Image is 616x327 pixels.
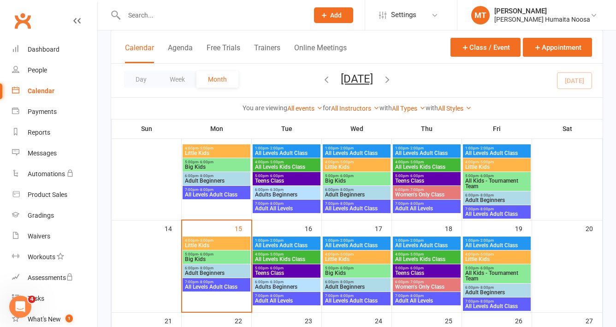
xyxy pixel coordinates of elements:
[184,284,249,290] span: All Levels Adult Class
[465,178,529,189] span: All Kids - Tournament Team
[465,211,529,217] span: All Levels Adult Class
[395,270,459,276] span: Teens Class
[322,119,392,138] th: Wed
[252,119,322,138] th: Tue
[409,294,424,298] span: - 8:00pm
[465,299,529,303] span: 7:00pm
[314,7,353,23] button: Add
[12,288,97,309] a: Tasks
[409,202,424,206] span: - 8:00pm
[28,296,36,303] span: 4
[438,105,472,112] a: All Styles
[392,119,462,138] th: Thu
[395,164,459,170] span: All Levels Kids Class
[325,238,389,243] span: 1:00pm
[465,290,529,295] span: Adult Beginners
[325,192,389,197] span: Adult Beginners
[392,105,426,112] a: All Types
[465,160,529,164] span: 4:00pm
[479,160,494,164] span: - 5:00pm
[255,270,319,276] span: Teens Class
[325,284,389,290] span: Adult Beginners
[465,303,529,309] span: All Levels Adult Class
[465,164,529,170] span: Little Kids
[112,119,182,138] th: Sun
[325,178,389,184] span: Big Kids
[268,188,284,192] span: - 6:30pm
[294,43,347,63] button: Online Meetings
[395,174,459,178] span: 5:00pm
[255,238,319,243] span: 1:00pm
[268,266,284,270] span: - 6:00pm
[445,220,462,236] div: 18
[268,252,284,256] span: - 5:00pm
[184,150,249,156] span: Little Kids
[255,284,319,290] span: Adults Beginners
[28,129,50,136] div: Reports
[338,266,354,270] span: - 6:00pm
[341,72,373,85] button: [DATE]
[450,38,521,57] button: Class / Event
[255,294,319,298] span: 7:00pm
[465,174,529,178] span: 5:00pm
[12,268,97,288] a: Assessments
[28,149,57,157] div: Messages
[325,146,389,150] span: 1:00pm
[338,160,354,164] span: - 5:00pm
[395,150,459,156] span: All Levels Adult Class
[255,280,319,284] span: 6:00pm
[28,66,47,74] div: People
[325,298,389,303] span: All Levels Adult Class
[198,252,213,256] span: - 6:00pm
[338,174,354,178] span: - 6:00pm
[28,315,61,323] div: What's New
[395,178,459,184] span: Teens Class
[184,174,249,178] span: 6:00pm
[12,205,97,226] a: Gradings
[268,174,284,178] span: - 6:00pm
[325,294,389,298] span: 7:00pm
[325,252,389,256] span: 4:00pm
[325,188,389,192] span: 6:00pm
[325,270,389,276] span: Big Kids
[409,266,424,270] span: - 6:00pm
[409,174,424,178] span: - 6:00pm
[12,164,97,184] a: Automations
[479,238,494,243] span: - 2:00pm
[395,202,459,206] span: 7:00pm
[184,188,249,192] span: 7:00pm
[479,266,494,270] span: - 6:00pm
[395,243,459,248] span: All Levels Adult Class
[532,119,603,138] th: Sat
[28,212,54,219] div: Gradings
[28,232,50,240] div: Waivers
[28,46,59,53] div: Dashboard
[325,266,389,270] span: 5:00pm
[12,143,97,164] a: Messages
[465,285,529,290] span: 6:00pm
[28,108,57,115] div: Payments
[586,220,602,236] div: 20
[395,188,459,192] span: 6:00pm
[184,160,249,164] span: 5:00pm
[287,105,323,112] a: All events
[330,12,342,19] span: Add
[12,226,97,247] a: Waivers
[325,256,389,262] span: Little Kids
[184,280,249,284] span: 7:00pm
[198,238,213,243] span: - 5:00pm
[198,146,213,150] span: - 5:00pm
[255,298,319,303] span: Adult All Levels
[305,220,321,236] div: 16
[184,238,249,243] span: 4:00pm
[395,192,459,197] span: Women's Only Class
[338,294,354,298] span: - 8:00pm
[198,160,213,164] span: - 6:00pm
[395,146,459,150] span: 1:00pm
[125,43,154,63] button: Calendar
[338,146,354,150] span: - 2:00pm
[268,202,284,206] span: - 8:00pm
[325,174,389,178] span: 5:00pm
[198,188,213,192] span: - 8:00pm
[462,119,532,138] th: Fri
